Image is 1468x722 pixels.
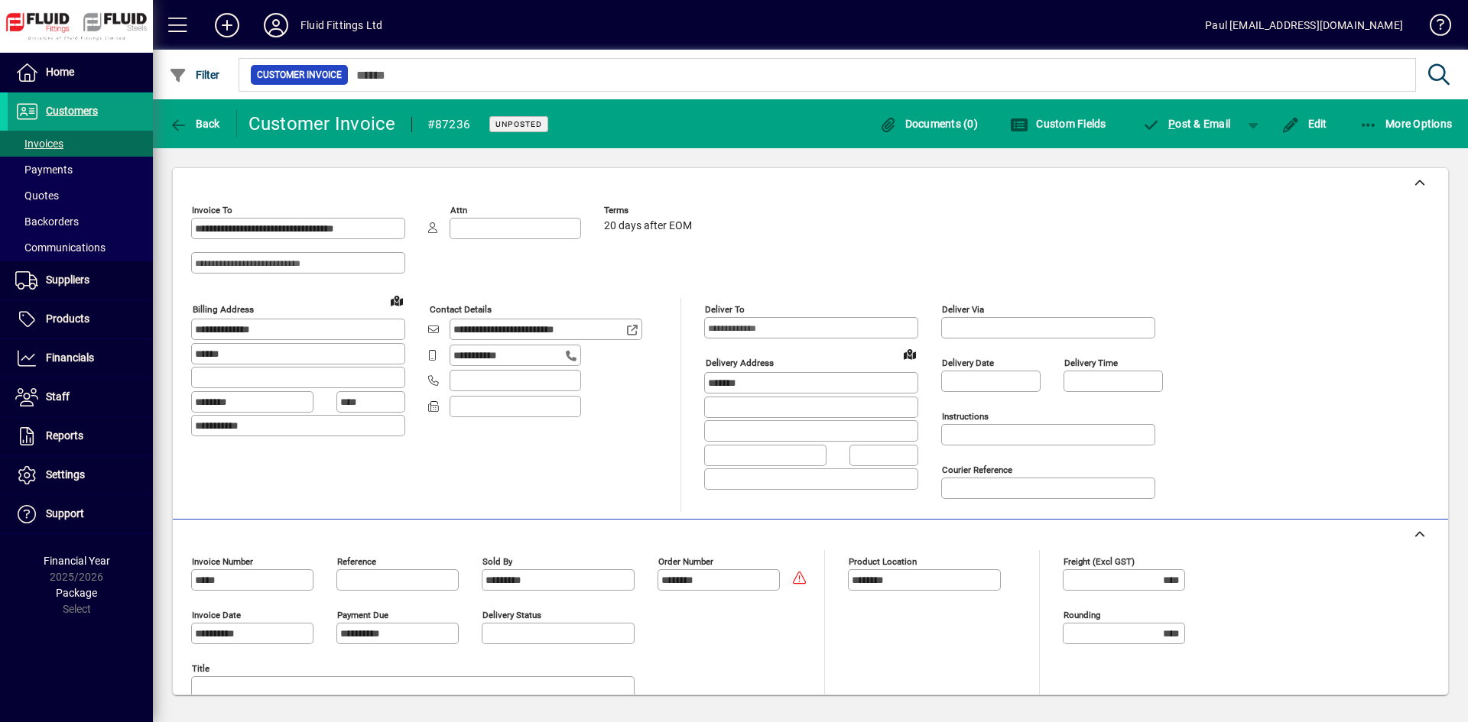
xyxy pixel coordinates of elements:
span: Edit [1281,118,1327,130]
a: Knowledge Base [1418,3,1449,53]
a: Reports [8,417,153,455]
a: Products [8,300,153,338]
span: Communications [15,241,106,254]
span: Terms [604,206,696,215]
span: Customer Invoice [257,67,342,83]
span: Unposted [495,119,542,129]
a: Backorders [8,209,153,235]
span: Financial Year [44,555,110,567]
mat-label: Instructions [942,411,989,422]
a: View on map [385,288,409,312]
button: Custom Fields [1006,110,1110,138]
mat-label: Payment due [337,610,388,620]
button: Post & Email [1135,110,1239,138]
button: Back [165,110,224,138]
span: Quotes [15,189,59,202]
span: P [1168,118,1175,130]
mat-label: Order number [658,556,713,567]
span: Staff [46,390,70,403]
a: Home [8,53,153,92]
button: Add [203,11,252,39]
div: Fluid Fittings Ltd [300,13,382,37]
span: Filter [169,69,220,81]
span: Suppliers [46,274,89,286]
app-page-header-button: Back [153,110,237,138]
mat-label: Invoice date [192,610,241,620]
a: Quotes [8,183,153,209]
span: Payments [15,164,73,176]
span: Customers [46,105,98,117]
button: Documents (0) [875,110,982,138]
mat-label: Deliver To [705,304,745,315]
span: Package [56,587,97,599]
span: Custom Fields [1010,118,1106,130]
mat-label: Delivery date [942,358,994,368]
span: Financials [46,351,94,364]
a: Invoices [8,131,153,157]
a: View on map [898,342,922,366]
a: Communications [8,235,153,261]
span: Invoices [15,138,63,150]
button: Filter [165,61,224,89]
a: Support [8,495,153,533]
mat-label: Delivery status [482,610,541,620]
mat-label: Title [192,663,209,674]
button: More Options [1356,110,1457,138]
span: Backorders [15,215,79,228]
span: Settings [46,468,85,481]
a: Financials [8,339,153,377]
span: Home [46,66,74,78]
span: More Options [1359,118,1453,130]
button: Profile [252,11,300,39]
span: Documents (0) [879,118,978,130]
mat-label: Invoice number [192,556,253,567]
span: 20 days after EOM [604,220,692,232]
mat-label: Rounding [1064,610,1100,620]
mat-label: Deliver via [942,304,984,315]
mat-label: Sold by [482,556,512,567]
div: Paul [EMAIL_ADDRESS][DOMAIN_NAME] [1205,13,1403,37]
a: Settings [8,456,153,494]
button: Edit [1278,110,1331,138]
div: #87236 [427,112,471,137]
mat-label: Attn [450,205,467,215]
mat-label: Delivery time [1064,358,1118,368]
mat-label: Courier Reference [942,465,1012,475]
mat-label: Freight (excl GST) [1064,556,1135,567]
div: Customer Invoice [248,112,396,136]
a: Suppliers [8,261,153,299]
span: Support [46,507,84,520]
mat-label: Invoice To [192,205,232,215]
mat-label: Product location [849,556,917,567]
span: Products [46,312,89,325]
mat-label: Reference [337,556,376,567]
span: ost & Email [1142,118,1231,130]
a: Staff [8,378,153,416]
span: Back [169,118,220,130]
span: Reports [46,429,83,442]
a: Payments [8,157,153,183]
